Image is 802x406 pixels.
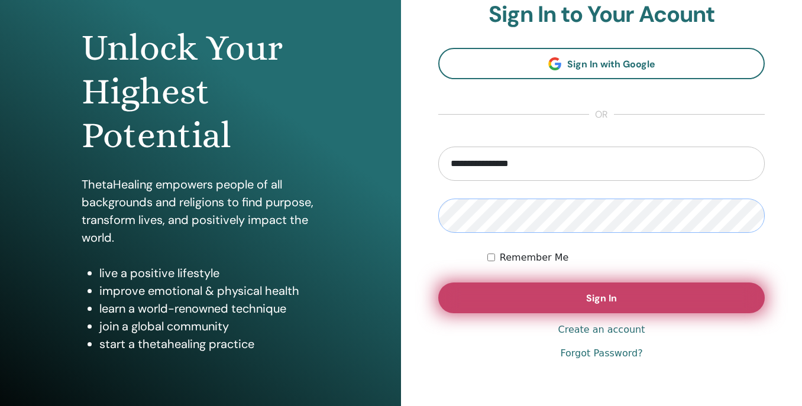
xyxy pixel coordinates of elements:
[586,292,617,304] span: Sign In
[99,264,319,282] li: live a positive lifestyle
[82,176,319,246] p: ThetaHealing empowers people of all backgrounds and religions to find purpose, transform lives, a...
[500,251,569,265] label: Remember Me
[99,335,319,353] li: start a thetahealing practice
[560,346,642,360] a: Forgot Password?
[99,300,319,317] li: learn a world-renowned technique
[99,282,319,300] li: improve emotional & physical health
[438,1,765,28] h2: Sign In to Your Acount
[82,26,319,158] h1: Unlock Your Highest Potential
[438,48,765,79] a: Sign In with Google
[438,282,765,313] button: Sign In
[99,317,319,335] li: join a global community
[589,108,614,122] span: or
[487,251,765,265] div: Keep me authenticated indefinitely or until I manually logout
[558,323,645,337] a: Create an account
[567,58,655,70] span: Sign In with Google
